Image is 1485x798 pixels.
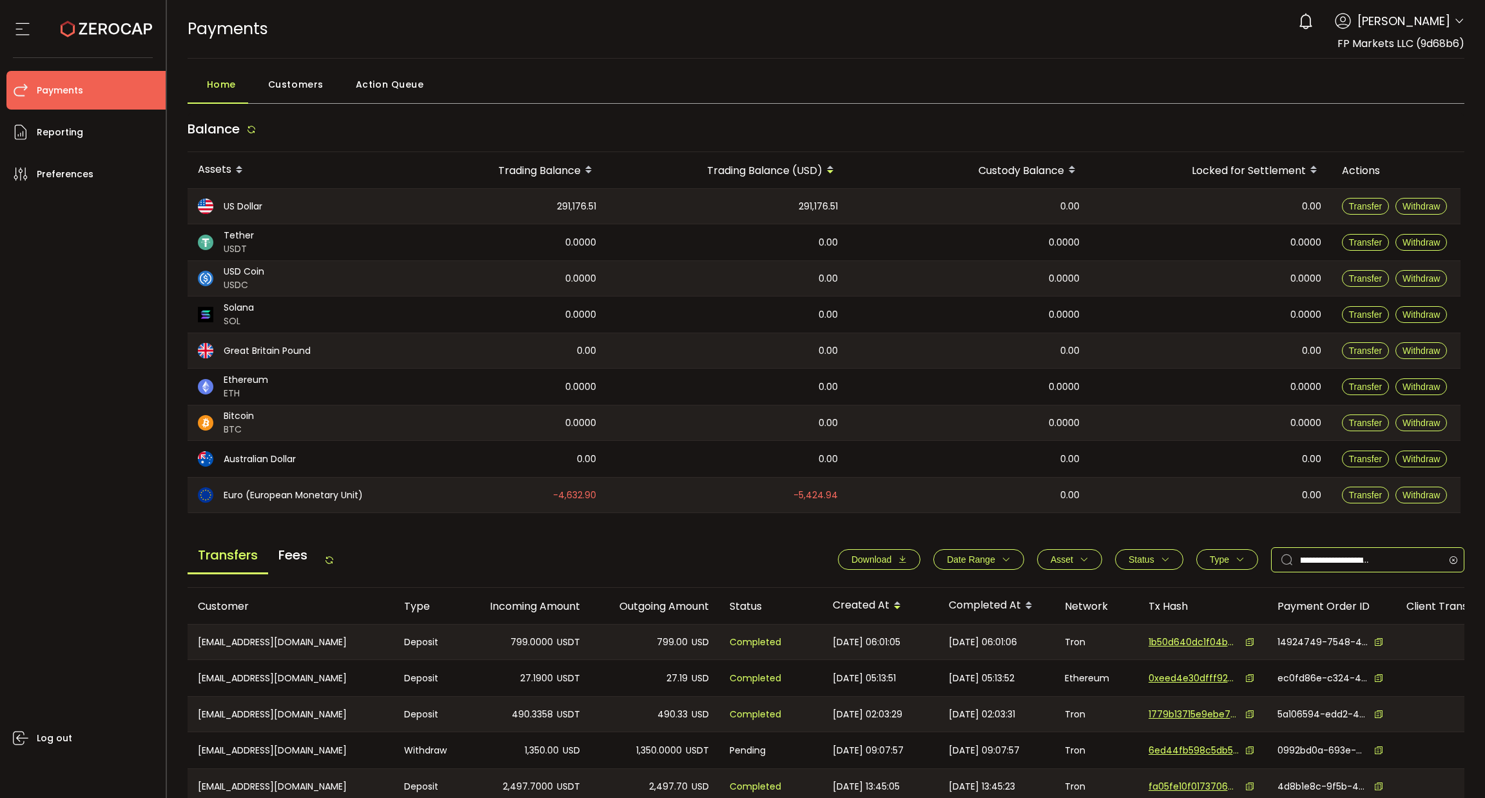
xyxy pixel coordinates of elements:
span: 1,350.0000 [636,743,682,758]
span: 0.00 [819,380,838,394]
span: 0.00 [819,344,838,358]
span: US Dollar [224,200,262,213]
span: fa05fe10f0173706048cfb3f1a4313a30468ff885c6373df269f8ef43d90c0af [1149,780,1239,793]
span: Log out [37,729,72,748]
span: Completed [730,707,781,722]
span: -4,632.90 [553,488,596,503]
div: Payment Order ID [1267,599,1396,614]
div: Status [719,599,822,614]
span: [DATE] 06:01:06 [949,635,1017,650]
span: -5,424.94 [793,488,838,503]
span: 0.0000 [1049,416,1080,431]
button: Transfer [1342,234,1390,251]
iframe: Chat Widget [1421,736,1485,798]
span: 490.33 [657,707,688,722]
span: USDT [557,635,580,650]
button: Transfer [1342,378,1390,395]
span: USDT [557,671,580,686]
div: Outgoing Amount [590,599,719,614]
span: Payments [37,81,83,100]
button: Date Range [933,549,1024,570]
span: 0.00 [819,416,838,431]
span: Withdraw [1402,273,1440,284]
span: 0.0000 [565,380,596,394]
span: [DATE] 06:01:05 [833,635,900,650]
button: Transfer [1342,306,1390,323]
span: Balance [188,120,240,138]
img: btc_portfolio.svg [198,415,213,431]
div: Ethereum [1054,660,1138,696]
button: Withdraw [1395,378,1447,395]
span: Asset [1051,554,1073,565]
img: gbp_portfolio.svg [198,343,213,358]
button: Type [1196,549,1258,570]
span: Withdraw [1402,345,1440,356]
span: Type [1210,554,1229,565]
span: Home [207,72,236,97]
span: Solana [224,301,254,315]
span: 0.00 [1302,199,1321,214]
span: Transfer [1349,273,1383,284]
span: 0.00 [1302,452,1321,467]
span: [DATE] 13:45:23 [949,779,1015,794]
button: Transfer [1342,451,1390,467]
span: 1779b13715e9ebe7cceed96bfe04659082ab4534a4e712a4e8d79accf103fcb5 [1149,708,1239,721]
span: 0.0000 [1049,307,1080,322]
span: BTC [224,423,254,436]
span: 0.0000 [565,307,596,322]
span: 0.00 [819,452,838,467]
span: 0.00 [577,344,596,358]
div: Tron [1054,697,1138,732]
img: eth_portfolio.svg [198,379,213,394]
div: Incoming Amount [461,599,590,614]
span: USD [692,779,709,794]
span: 0.0000 [565,271,596,286]
span: 4d8b1e8c-9f5b-48f0-982d-87d911b1bbdb [1277,780,1368,793]
span: 0.00 [819,235,838,250]
span: Ethereum [224,373,268,387]
span: Reporting [37,123,83,142]
span: Transfer [1349,345,1383,356]
span: 490.3358 [512,707,553,722]
div: Trading Balance [387,159,607,181]
span: 0.0000 [1290,307,1321,322]
span: 0.0000 [1049,235,1080,250]
span: 0.00 [1060,199,1080,214]
span: USDC [224,278,264,292]
img: sol_portfolio.png [198,307,213,322]
span: Withdraw [1402,201,1440,211]
span: 0.00 [819,307,838,322]
span: 799.0000 [510,635,553,650]
span: Withdraw [1402,490,1440,500]
span: 0.00 [1060,344,1080,358]
span: 0.0000 [1290,235,1321,250]
span: Transfer [1349,454,1383,464]
span: 6ed44fb598c5db59838aa7ecca02224b34d522460c426412e1e3046631ebb064 [1149,744,1239,757]
div: Completed At [938,595,1054,617]
div: Actions [1332,163,1461,178]
img: usd_portfolio.svg [198,199,213,214]
span: Withdraw [1402,382,1440,392]
span: 0xeed4e30dfff9289c1b913e5fd2179c63ad15a36a0818fe31675a44ffe09b9fbe [1149,672,1239,685]
span: Fees [268,538,318,572]
button: Withdraw [1395,414,1447,431]
span: 0.0000 [565,416,596,431]
button: Withdraw [1395,451,1447,467]
span: Transfer [1349,309,1383,320]
span: [DATE] 09:07:57 [833,743,904,758]
span: Customers [268,72,324,97]
div: Custody Balance [848,159,1090,181]
span: Date Range [947,554,995,565]
span: Tether [224,229,254,242]
button: Transfer [1342,198,1390,215]
img: usdt_portfolio.svg [198,235,213,250]
img: usdc_portfolio.svg [198,271,213,286]
span: 5a106594-edd2-4e67-8848-3aec8180f728 [1277,708,1368,721]
button: Withdraw [1395,234,1447,251]
span: 0.0000 [565,235,596,250]
div: [EMAIL_ADDRESS][DOMAIN_NAME] [188,697,394,732]
span: 0.0000 [1049,380,1080,394]
span: Completed [730,635,781,650]
span: Great Britain Pound [224,344,311,358]
span: Withdraw [1402,454,1440,464]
